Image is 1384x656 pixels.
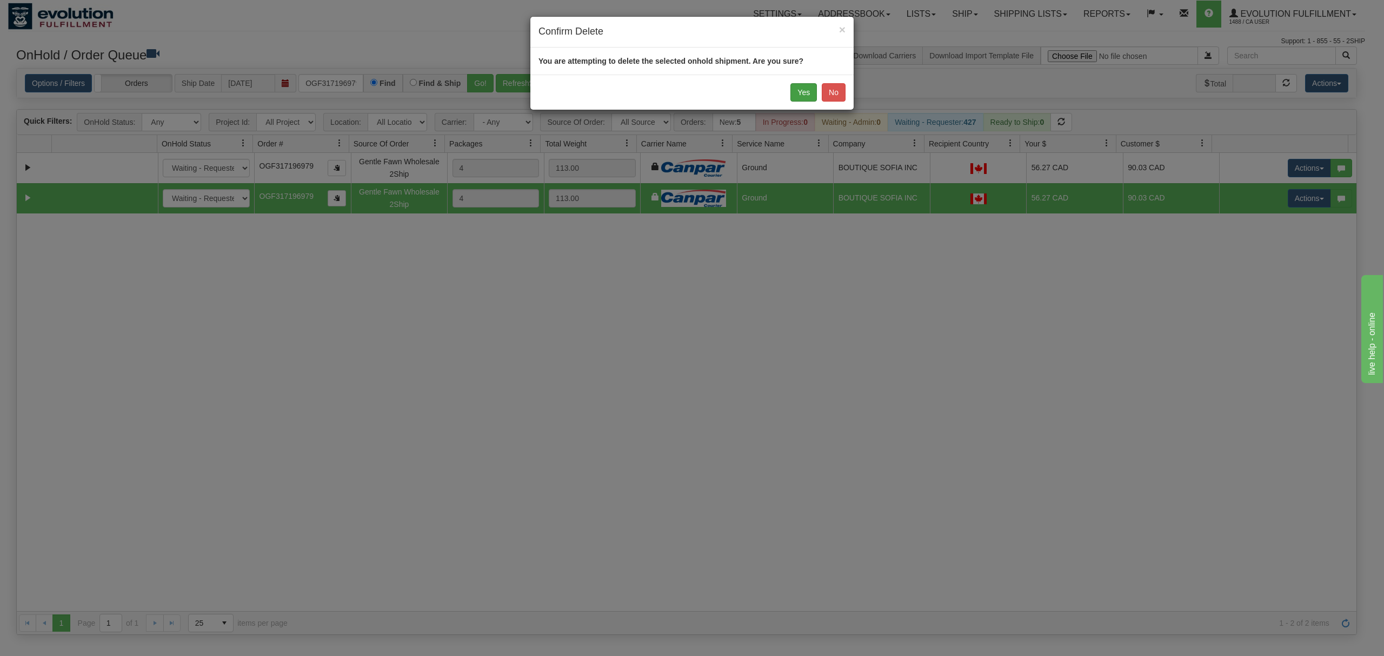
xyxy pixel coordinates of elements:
[790,83,817,102] button: Yes
[538,57,803,65] strong: You are attempting to delete the selected onhold shipment. Are you sure?
[839,23,846,36] span: ×
[538,25,846,39] h4: Confirm Delete
[8,6,100,19] div: live help - online
[822,83,846,102] button: No
[1359,273,1383,383] iframe: chat widget
[839,24,846,35] button: Close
